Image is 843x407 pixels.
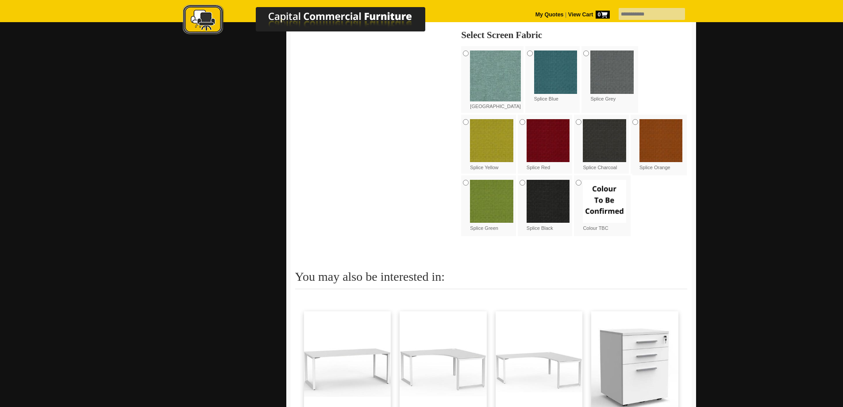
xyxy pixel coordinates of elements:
[158,4,468,37] img: Capital Commercial Furniture Logo
[470,119,513,163] img: Splice Yellow
[590,50,634,94] img: Splice Grey
[566,12,609,18] a: View Cart0
[470,180,513,223] img: Splice Green
[527,180,570,223] img: Splice Black
[583,180,626,223] img: Colour TBC
[527,119,570,163] img: Splice Red
[535,12,564,18] a: My Quotes
[470,50,521,101] img: Splice Lagoon
[527,119,570,171] label: Splice Red
[470,119,513,171] label: Splice Yellow
[596,11,610,19] span: 0
[583,119,626,163] img: Splice Charcoal
[590,50,634,102] label: Splice Grey
[295,270,687,289] h2: You may also be interested in:
[639,119,683,171] label: Splice Orange
[470,180,513,232] label: Splice Green
[461,31,687,39] h2: Select Screen Fabric
[534,50,577,94] img: Splice Blue
[583,180,626,232] label: Colour TBC
[534,50,577,102] label: Splice Blue
[568,12,610,18] strong: View Cart
[527,180,570,232] label: Splice Black
[639,119,683,163] img: Splice Orange
[470,50,521,110] label: [GEOGRAPHIC_DATA]
[583,119,626,171] label: Splice Charcoal
[158,4,468,39] a: Capital Commercial Furniture Logo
